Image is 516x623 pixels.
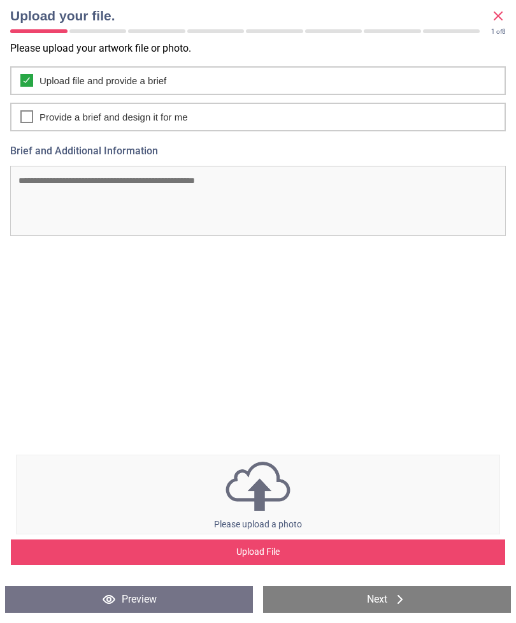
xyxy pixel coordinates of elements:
span: Upload your file. [10,6,491,25]
span: 1 [491,28,495,35]
span: Upload file and provide a brief [39,74,166,87]
div: Upload File [11,539,505,565]
button: Next [263,586,511,613]
button: Preview [5,586,253,613]
span: Please upload a photo [214,519,302,529]
span: Provide a brief and design it for me [39,110,188,124]
p: Please upload your artwork file or photo. [10,41,516,55]
label: Brief and Additional Information [10,144,506,158]
div: of 8 [491,27,506,36]
img: upload icon [17,458,499,513]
